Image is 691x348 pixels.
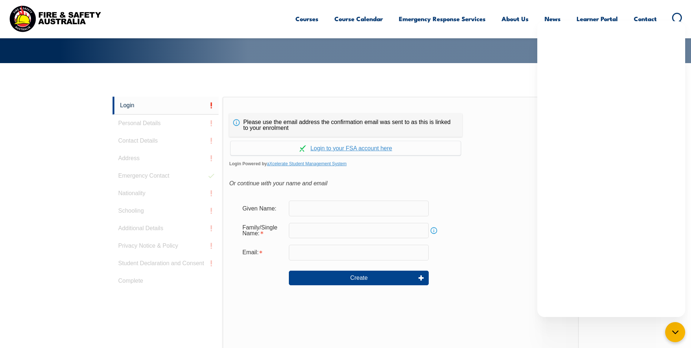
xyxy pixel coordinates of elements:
a: Info [429,225,439,236]
button: chat-button [665,322,685,342]
a: Emergency Response Services [399,9,486,28]
button: Create [289,271,429,285]
a: Contact [634,9,657,28]
div: Please use the email address the confirmation email was sent to as this is linked to your enrolment [229,113,462,137]
a: aXcelerate Student Management System [267,161,347,166]
a: Courses [295,9,318,28]
iframe: Chatbot [537,21,685,317]
a: Login [113,97,219,115]
span: Login Powered by [229,158,572,169]
a: About Us [502,9,529,28]
a: News [545,9,561,28]
div: Family/Single Name is required. [236,221,289,240]
a: Learner Portal [577,9,618,28]
a: Course Calendar [334,9,383,28]
div: Or continue with your name and email [229,178,572,189]
div: Given Name: [236,201,289,215]
img: Log in withaxcelerate [299,145,306,152]
div: Email is required. [236,245,289,259]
